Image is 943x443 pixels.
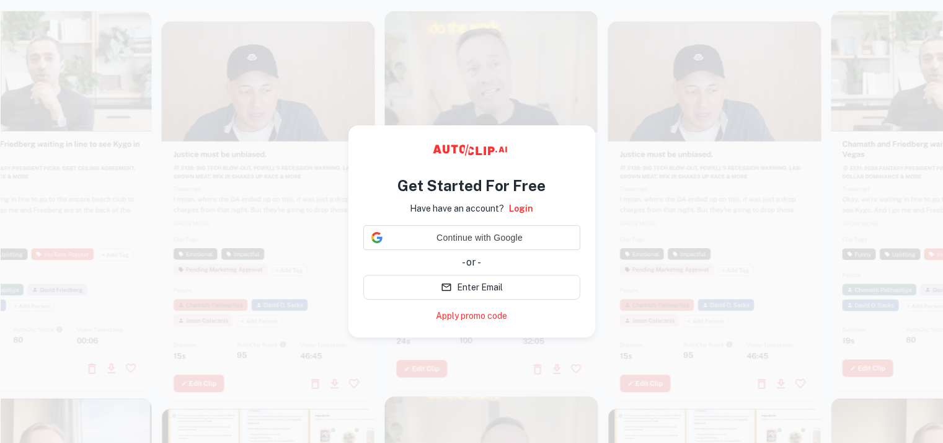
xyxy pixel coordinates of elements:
[397,174,546,197] h4: Get Started For Free
[363,275,580,300] button: Enter Email
[436,310,507,323] a: Apply promo code
[509,202,533,215] a: Login
[387,231,572,244] span: Continue with Google
[363,255,580,270] div: - or -
[410,202,504,215] p: Have have an account?
[363,225,580,250] div: Continue with Google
